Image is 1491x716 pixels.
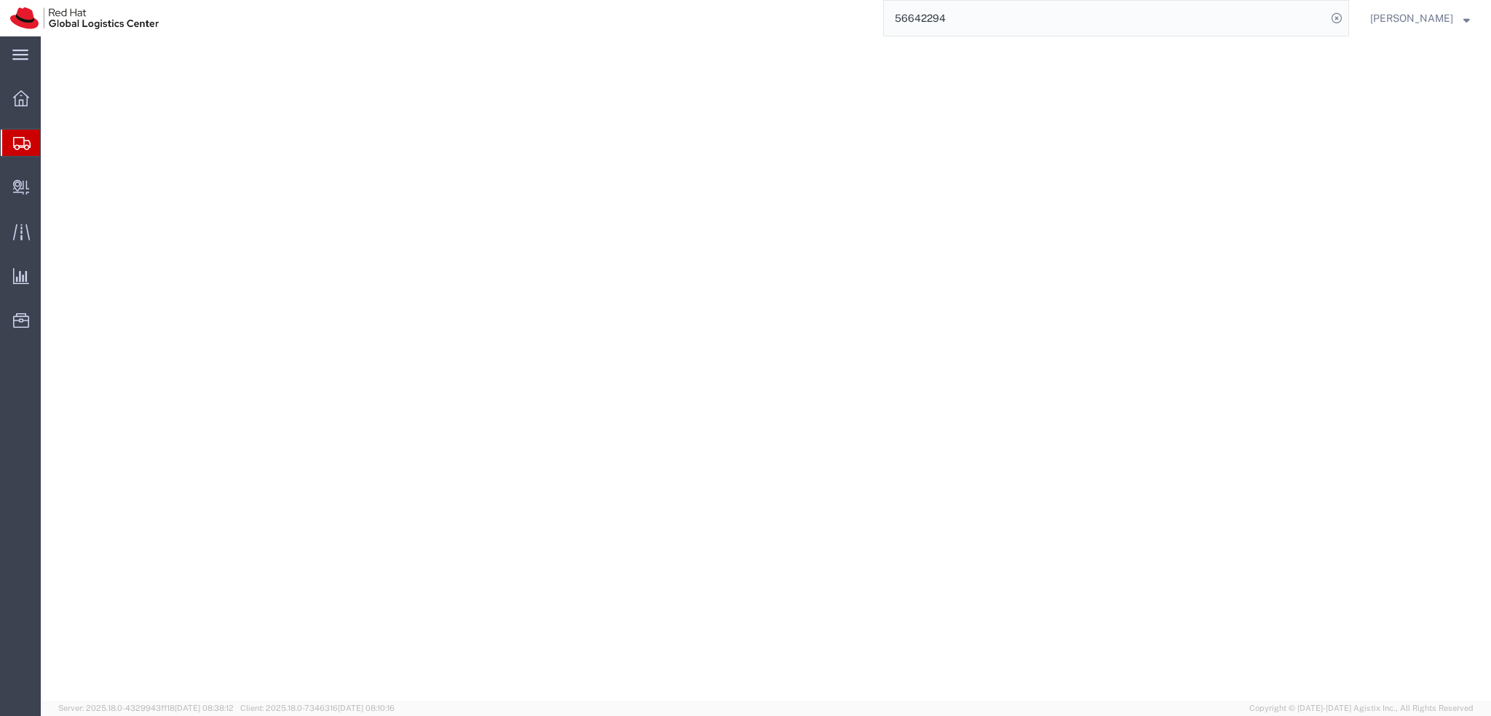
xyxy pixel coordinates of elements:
button: [PERSON_NAME] [1369,9,1471,27]
iframe: FS Legacy Container [41,36,1491,701]
span: Client: 2025.18.0-7346316 [240,704,395,712]
input: Search for shipment number, reference number [884,1,1326,36]
img: logo [10,7,159,29]
span: Filip Moravec [1370,10,1453,26]
span: Server: 2025.18.0-4329943ff18 [58,704,234,712]
span: Copyright © [DATE]-[DATE] Agistix Inc., All Rights Reserved [1249,702,1474,715]
span: [DATE] 08:10:16 [338,704,395,712]
span: [DATE] 08:38:12 [175,704,234,712]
